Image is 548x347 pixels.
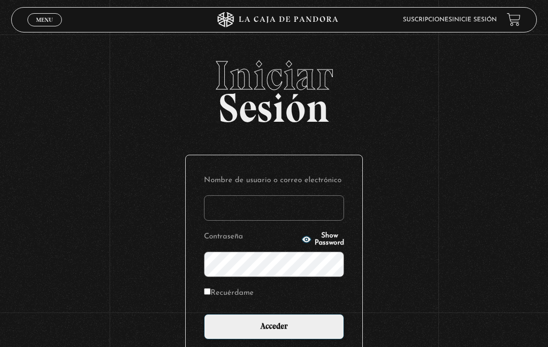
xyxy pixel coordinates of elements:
[315,232,344,247] span: Show Password
[403,17,452,23] a: Suscripciones
[204,230,298,244] label: Contraseña
[11,55,537,96] span: Iniciar
[36,17,53,23] span: Menu
[204,286,254,300] label: Recuérdame
[204,173,344,187] label: Nombre de usuario o correo electrónico
[301,232,344,247] button: Show Password
[452,17,497,23] a: Inicie sesión
[204,314,344,339] input: Acceder
[507,13,521,26] a: View your shopping cart
[204,288,211,295] input: Recuérdame
[33,25,57,32] span: Cerrar
[11,55,537,120] h2: Sesión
